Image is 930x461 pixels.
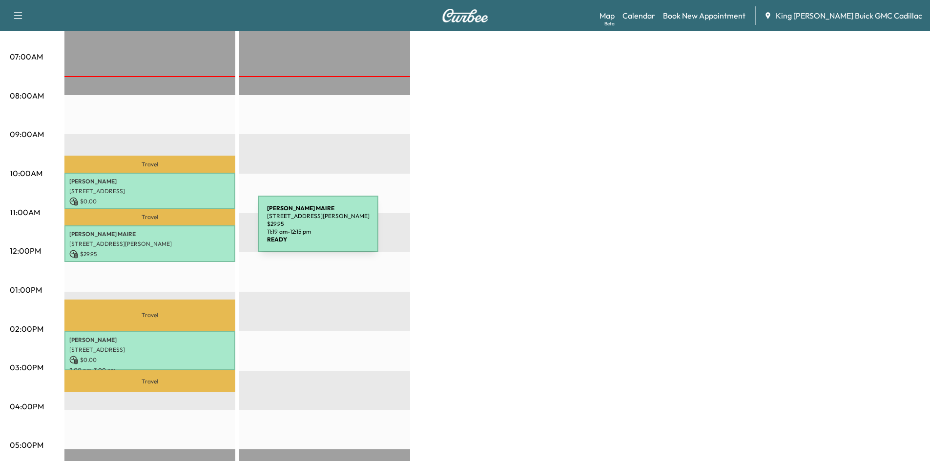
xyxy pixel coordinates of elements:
p: 9:59 am - 10:54 am [69,208,230,216]
a: Book New Appointment [663,10,745,21]
p: 12:00PM [10,245,41,257]
p: 01:00PM [10,284,42,296]
p: [STREET_ADDRESS][PERSON_NAME] [69,240,230,248]
p: Travel [64,209,235,225]
p: $ 0.00 [69,356,230,364]
a: Calendar [622,10,655,21]
p: 09:00AM [10,128,44,140]
p: [PERSON_NAME] MAIRE [69,230,230,238]
p: Travel [64,156,235,173]
span: King [PERSON_NAME] Buick GMC Cadillac [776,10,922,21]
img: Curbee Logo [442,9,489,22]
p: 05:00PM [10,439,43,451]
p: Travel [64,370,235,392]
p: 07:00AM [10,51,43,62]
p: 2:00 pm - 3:00 pm [69,366,230,374]
p: $ 29.95 [69,250,230,259]
p: 11:00AM [10,206,40,218]
a: MapBeta [599,10,615,21]
p: 11:19 am - 12:15 pm [69,261,230,268]
div: Beta [604,20,615,27]
p: Travel [64,300,235,331]
p: 03:00PM [10,361,43,373]
p: 02:00PM [10,323,43,335]
p: 10:00AM [10,167,42,179]
p: 04:00PM [10,401,44,412]
p: $ 0.00 [69,197,230,206]
p: [PERSON_NAME] [69,178,230,185]
p: 08:00AM [10,90,44,101]
p: [PERSON_NAME] [69,336,230,344]
p: [STREET_ADDRESS] [69,187,230,195]
p: [STREET_ADDRESS] [69,346,230,354]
